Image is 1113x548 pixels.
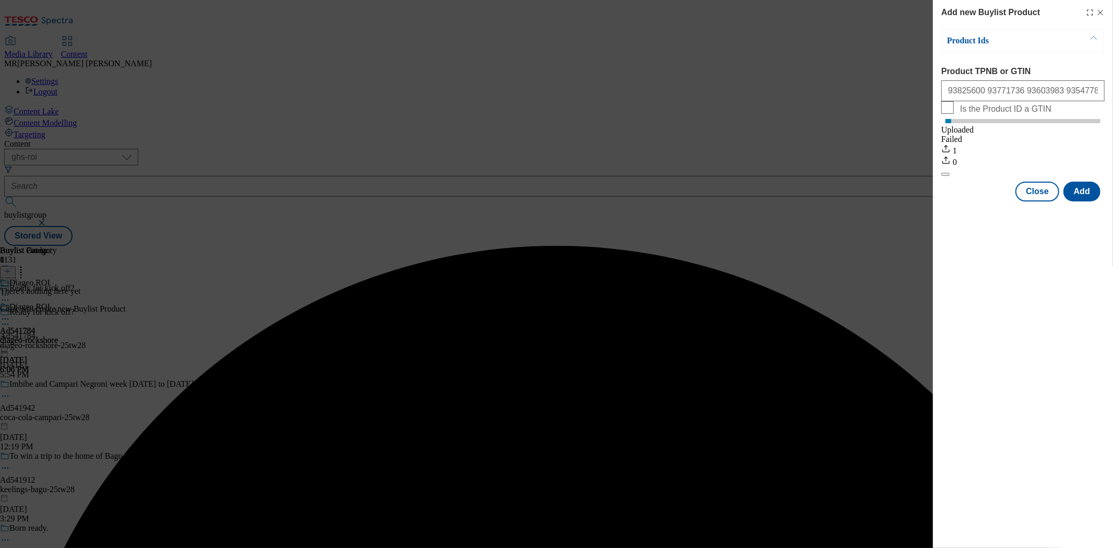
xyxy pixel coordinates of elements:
div: 0 [941,156,1105,167]
button: Close [1015,182,1059,201]
div: Failed [941,135,1105,144]
div: 1 [941,144,1105,156]
label: Product TPNB or GTIN [941,67,1105,76]
div: Uploaded [941,125,1105,135]
h4: Add new Buylist Product [941,6,1040,19]
p: Product Ids [947,35,1057,46]
button: Add [1063,182,1100,201]
input: Enter 1 or 20 space separated Product TPNB or GTIN [941,80,1105,101]
span: Is the Product ID a GTIN [960,104,1051,114]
